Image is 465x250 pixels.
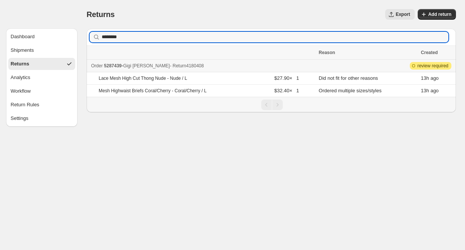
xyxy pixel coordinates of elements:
[104,63,122,68] span: 5287439
[418,85,456,97] td: ago
[385,9,415,20] button: Export
[87,10,115,19] span: Returns
[11,47,34,54] span: Shipments
[99,75,187,81] p: Lace Mesh High Cut Thong Nude - Nude / L
[421,88,429,93] time: Saturday, October 4, 2025 at 8:10:54 PM
[91,63,103,68] span: Order
[421,75,429,81] time: Saturday, October 4, 2025 at 8:10:54 PM
[91,62,314,70] div: -
[8,71,75,84] button: Analytics
[123,63,170,68] span: Gigi [PERSON_NAME]
[11,87,31,95] span: Workflow
[87,97,456,112] nav: Pagination
[8,85,75,97] button: Workflow
[11,60,29,68] span: Returns
[11,101,39,109] span: Return Rules
[421,50,438,55] span: Created
[11,74,30,81] span: Analytics
[396,11,410,17] span: Export
[11,115,28,122] span: Settings
[8,44,75,56] button: Shipments
[274,88,299,93] span: $32.40 × 1
[99,88,206,94] p: Mesh Highwaist Briefs Coral/Cherry - Coral/Cherry / L
[8,99,75,111] button: Return Rules
[428,11,451,17] span: Add return
[8,31,75,43] button: Dashboard
[170,63,204,68] span: - Return 4180408
[418,72,456,85] td: ago
[417,63,448,69] span: review required
[316,72,418,85] td: Did not fit for other reasons
[274,75,299,81] span: $27.90 × 1
[319,50,335,55] span: Reason
[316,85,418,97] td: Ordered multiple sizes/styles
[11,33,35,40] span: Dashboard
[8,112,75,124] button: Settings
[8,58,75,70] button: Returns
[418,9,456,20] button: Add return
